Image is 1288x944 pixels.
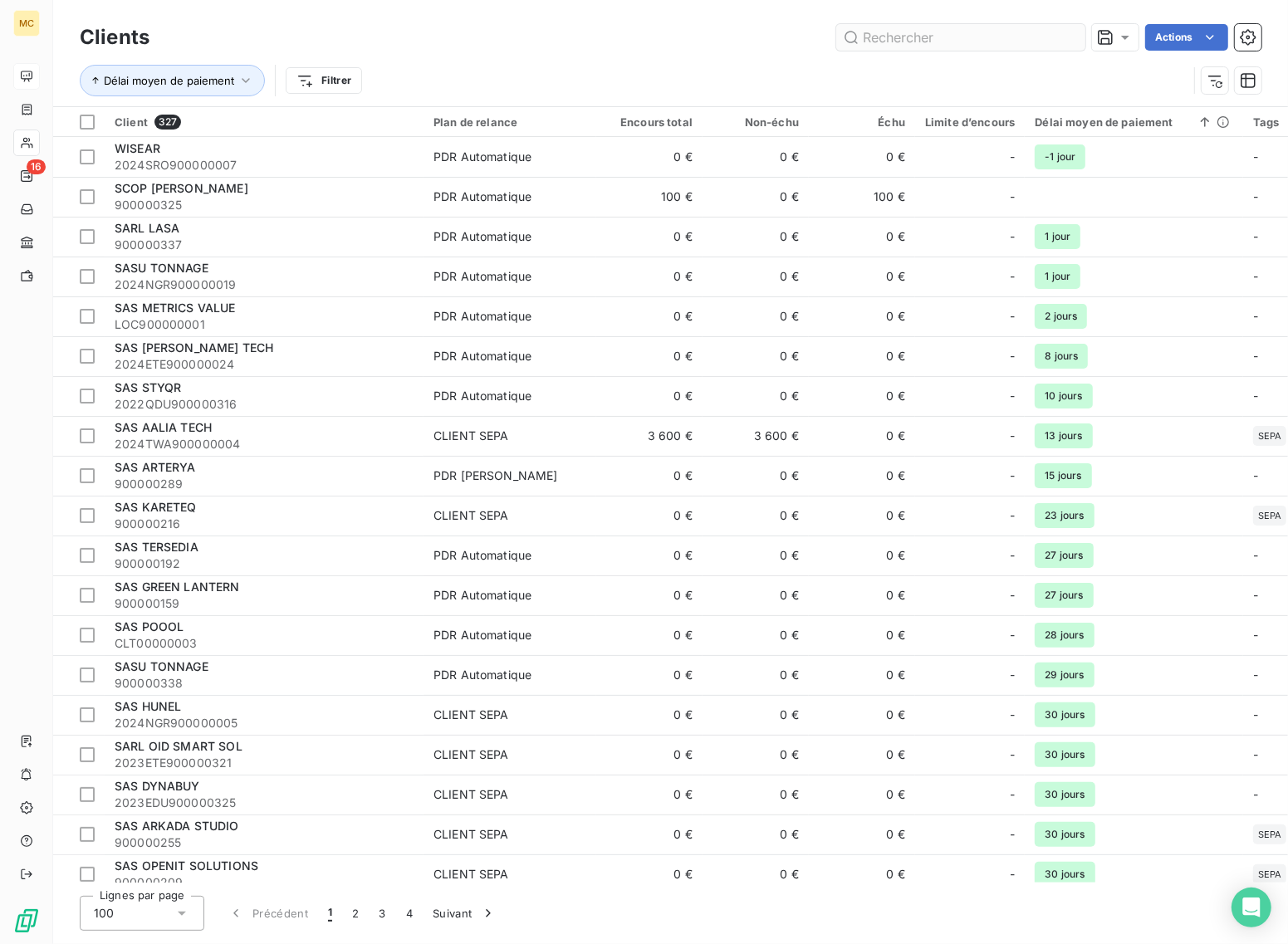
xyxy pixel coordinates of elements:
span: - [1253,269,1258,283]
span: 900000338 [115,675,414,692]
td: 0 € [703,376,809,416]
span: SARL LASA [115,221,179,235]
div: Plan de relance [433,115,586,129]
td: 0 € [809,615,915,655]
div: PDR Automatique [433,228,531,245]
td: 0 € [703,257,809,296]
div: CLIENT SEPA [433,746,509,763]
div: PDR Automatique [433,547,531,564]
span: SEPA [1258,511,1282,521]
div: CLIENT SEPA [433,428,509,444]
td: 0 € [809,575,915,615]
div: PDR [PERSON_NAME] [433,467,558,484]
div: PDR Automatique [433,627,531,643]
span: - [1010,866,1015,883]
span: SAS DYNABUY [115,779,200,793]
span: - [1253,548,1258,562]
span: 900000337 [115,237,414,253]
td: 0 € [596,456,703,496]
span: SEPA [1258,869,1282,879]
span: WISEAR [115,141,160,155]
div: PDR Automatique [433,308,531,325]
span: 15 jours [1035,463,1091,488]
span: - [1253,349,1258,363]
div: CLIENT SEPA [433,507,509,524]
span: 900000289 [115,476,414,492]
td: 0 € [596,296,703,336]
span: 900000255 [115,834,414,851]
span: 30 jours [1035,782,1095,807]
img: Logo LeanPay [13,907,40,934]
td: 0 € [703,735,809,775]
div: CLIENT SEPA [433,826,509,843]
span: 8 jours [1035,344,1088,369]
span: 27 jours [1035,583,1093,608]
td: 0 € [596,615,703,655]
td: 0 € [596,137,703,177]
span: 900000159 [115,595,414,612]
span: - [1010,547,1015,564]
span: 2 jours [1035,304,1087,329]
td: 0 € [703,137,809,177]
div: PDR Automatique [433,348,531,364]
td: 0 € [703,695,809,735]
span: SASU TONNAGE [115,659,208,673]
td: 3 600 € [703,416,809,456]
td: 0 € [809,296,915,336]
span: - [1253,149,1258,164]
td: 0 € [703,615,809,655]
td: 0 € [809,376,915,416]
span: SEPA [1258,431,1282,441]
span: - [1253,787,1258,801]
td: 3 600 € [596,416,703,456]
span: SAS TERSEDIA [115,540,198,554]
td: 0 € [809,775,915,814]
td: 0 € [703,575,809,615]
td: 0 € [703,177,809,217]
span: 327 [154,115,181,130]
td: 0 € [809,456,915,496]
span: - [1010,507,1015,524]
input: Rechercher [836,24,1085,51]
span: 29 jours [1035,663,1094,687]
span: - [1010,388,1015,404]
td: 0 € [596,217,703,257]
button: Délai moyen de paiement [80,65,265,96]
span: 2024NGR900000005 [115,715,414,731]
span: - [1010,786,1015,803]
span: 1 jour [1035,264,1080,289]
td: 0 € [596,854,703,894]
span: - [1010,627,1015,643]
td: 0 € [703,775,809,814]
div: PDR Automatique [433,388,531,404]
span: - [1010,268,1015,285]
span: SARL OID SMART SOL [115,739,242,753]
span: - [1010,707,1015,723]
span: SAS ARTERYA [115,460,196,474]
td: 0 € [596,536,703,575]
span: SAS METRICS VALUE [115,301,236,315]
td: 0 € [809,496,915,536]
span: - [1010,348,1015,364]
td: 0 € [703,336,809,376]
span: - [1010,467,1015,484]
span: CLT00000003 [115,635,414,652]
span: 2022QDU900000316 [115,396,414,413]
div: PDR Automatique [433,268,531,285]
div: Limite d’encours [925,115,1015,129]
span: - [1253,628,1258,642]
td: 0 € [703,456,809,496]
td: 0 € [809,217,915,257]
td: 0 € [596,814,703,854]
span: 23 jours [1035,503,1094,528]
span: SAS KARETEQ [115,500,197,514]
span: 13 jours [1035,423,1092,448]
span: 2023ETE900000321 [115,755,414,771]
span: 30 jours [1035,822,1095,847]
span: - [1010,587,1015,604]
td: 0 € [703,655,809,695]
span: 900000325 [115,197,414,213]
button: Suivant [423,896,507,931]
span: - [1010,826,1015,843]
span: 2024NGR900000019 [115,276,414,293]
